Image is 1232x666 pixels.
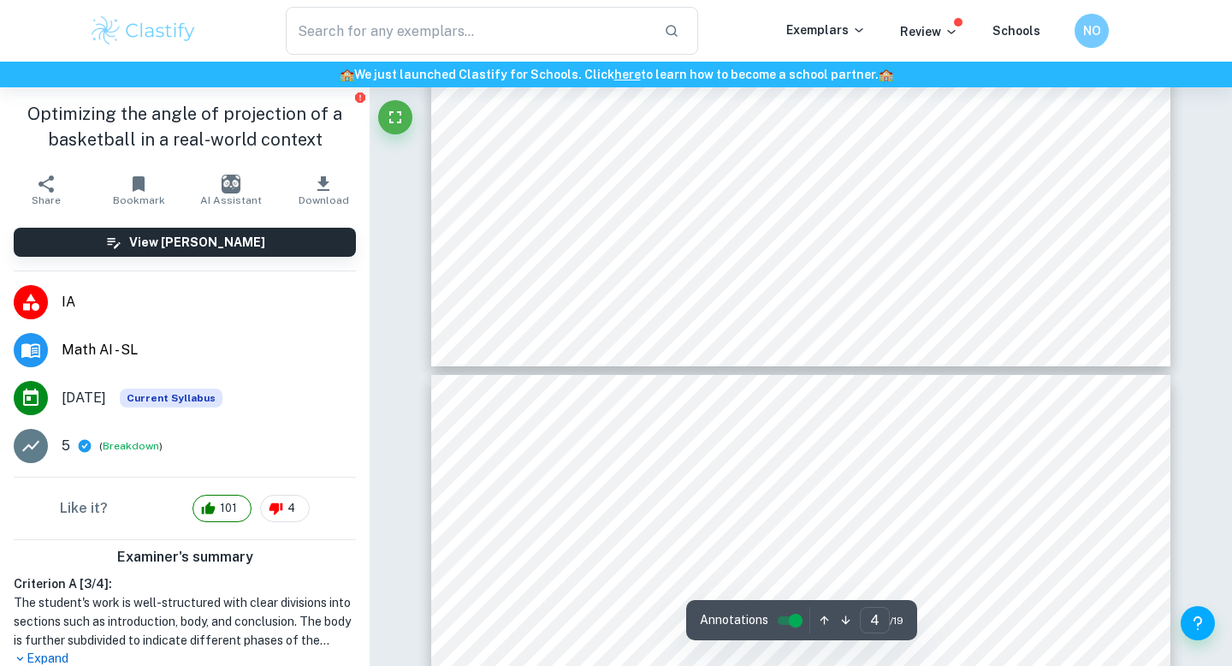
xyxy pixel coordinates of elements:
[278,500,305,517] span: 4
[1077,292,1085,306] span: 3
[14,101,356,152] h1: Optimizing the angle of projection of a basketball in a real-world context
[14,593,356,650] h1: The student's work is well-structured with clear divisions into sections such as introduction, bo...
[14,574,356,593] h6: Criterion A [ 3 / 4 ]:
[62,436,70,456] p: 5
[378,100,412,134] button: Fullscreen
[14,228,356,257] button: View [PERSON_NAME]
[185,166,277,214] button: AI Assistant
[1000,265,1016,279] span: 45
[786,21,866,39] p: Exemplars
[103,438,159,454] button: Breakdown
[340,68,354,81] span: 🏫
[120,389,222,407] span: Current Syllabus
[614,68,641,81] a: here
[518,513,1051,527] span: In order to derive a realistic mathematical model for the optimal angle for a basketball to be
[129,233,265,252] h6: View [PERSON_NAME]
[1082,21,1102,40] h6: NO
[32,194,61,206] span: Share
[210,500,246,517] span: 101
[192,495,252,522] div: 101
[299,194,349,206] span: Download
[518,580,1057,594] span: kinematic equations must aid equations of projectile motion (A Changjan and W Mueanploy,
[518,464,1080,481] span: Derivation of Equations for Modelling the Optimal Angle in a Real-World Context
[120,389,222,407] div: This exemplar is based on the current syllabus. Feel free to refer to it for inspiration/ideas wh...
[286,7,650,55] input: Search for any exemplars...
[353,91,366,104] button: Report issue
[992,24,1040,38] a: Schools
[1181,606,1215,640] button: Help and Feedback
[62,388,106,408] span: [DATE]
[890,613,903,628] span: / 19
[99,438,163,455] span: ( )
[3,65,1229,84] h6: We just launched Clastify for Schools. Click to learn how to become a school partner.
[62,340,356,360] span: Math AI - SL
[60,498,108,519] h6: Like it?
[62,292,356,312] span: IA
[700,611,768,629] span: Annotations
[200,194,262,206] span: AI Assistant
[518,612,556,627] span: 2015).
[92,166,185,214] button: Bookmark
[89,14,198,48] img: Clastify logo
[581,265,998,279] span: Figure 1: Representing the maximum displacement of a projectile being
[1016,262,1021,272] span: °
[518,545,1034,560] span: projected in terms of the distance of the player from the hoop and their height, a series of
[900,22,958,41] p: Review
[7,547,363,568] h6: Examiner's summary
[879,68,893,81] span: 🏫
[260,495,310,522] div: 4
[277,166,370,214] button: Download
[222,175,240,193] img: AI Assistant
[1075,14,1109,48] button: NO
[113,194,165,206] span: Bookmark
